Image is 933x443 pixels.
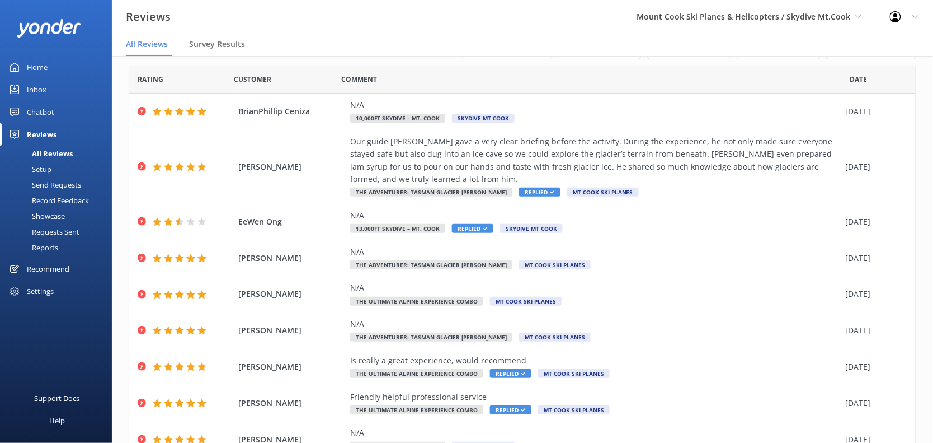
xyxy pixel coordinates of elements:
div: [DATE] [846,324,902,337]
span: Date [850,74,868,85]
span: Mt Cook Ski Planes [519,260,591,269]
span: BrianPhillip Ceniza [238,105,345,118]
span: 10,000ft Skydive – Mt. Cook [350,114,445,123]
div: Friendly helpful professional service [350,391,840,403]
div: [DATE] [846,397,902,409]
span: Replied [452,224,493,233]
span: Replied [490,369,531,378]
span: Date [138,74,163,85]
a: Setup [7,161,112,177]
span: Skydive Mt Cook [500,224,563,233]
img: yonder-white-logo.png [17,19,81,38]
span: The Adventurer: Tasman Glacier [PERSON_NAME] [350,333,512,342]
span: [PERSON_NAME] [238,252,345,264]
span: Date [234,74,271,85]
div: Showcase [7,208,65,224]
div: [DATE] [846,252,902,264]
span: EeWen Ong [238,216,345,228]
div: Home [27,56,48,78]
div: [DATE] [846,361,902,373]
div: Record Feedback [7,193,89,208]
div: Recommend [27,258,69,280]
span: Mt Cook Ski Planes [567,188,639,197]
span: Mt Cook Ski Planes [538,405,610,414]
span: The Adventurer: Tasman Glacier [PERSON_NAME] [350,260,512,269]
div: Chatbot [27,101,54,123]
div: Send Requests [7,177,81,193]
a: Showcase [7,208,112,224]
span: Mt Cook Ski Planes [538,369,610,378]
a: Record Feedback [7,193,112,208]
div: N/A [350,318,840,330]
span: [PERSON_NAME] [238,324,345,337]
div: Setup [7,161,51,177]
span: [PERSON_NAME] [238,161,345,173]
div: Help [49,409,65,432]
span: [PERSON_NAME] [238,288,345,300]
div: Settings [27,280,54,302]
span: Question [341,74,377,85]
a: Send Requests [7,177,112,193]
span: The Ultimate Alpine Experience Combo [350,405,483,414]
div: Support Docs [35,387,80,409]
div: Is really a great experience, would recommend [350,355,840,367]
div: [DATE] [846,105,902,118]
span: Mt Cook Ski Planes [519,333,591,342]
div: All Reviews [7,146,73,161]
div: Our guide [PERSON_NAME] gave a very clear briefing before the activity. During the experience, he... [350,136,840,186]
div: N/A [350,427,840,439]
span: Replied [519,188,560,197]
span: Replied [490,405,531,414]
div: Reports [7,240,58,255]
span: The Ultimate Alpine Experience Combo [350,369,483,378]
span: The Ultimate Alpine Experience Combo [350,297,483,306]
span: [PERSON_NAME] [238,397,345,409]
span: All Reviews [126,39,168,50]
span: 13,000ft Skydive – Mt. Cook [350,224,445,233]
div: Inbox [27,78,46,101]
div: [DATE] [846,161,902,173]
div: N/A [350,99,840,111]
span: Skydive Mt Cook [452,114,515,123]
span: Survey Results [189,39,245,50]
span: The Adventurer: Tasman Glacier [PERSON_NAME] [350,188,512,197]
div: [DATE] [846,288,902,300]
div: Reviews [27,123,56,146]
span: Mt Cook Ski Planes [490,297,562,306]
span: Mount Cook Ski Planes & Helicopters / Skydive Mt.Cook [637,11,851,22]
div: N/A [350,209,840,222]
h3: Reviews [126,8,171,26]
div: N/A [350,246,840,258]
a: Requests Sent [7,224,112,240]
div: Requests Sent [7,224,79,240]
div: N/A [350,282,840,294]
span: [PERSON_NAME] [238,361,345,373]
a: Reports [7,240,112,255]
div: [DATE] [846,216,902,228]
a: All Reviews [7,146,112,161]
